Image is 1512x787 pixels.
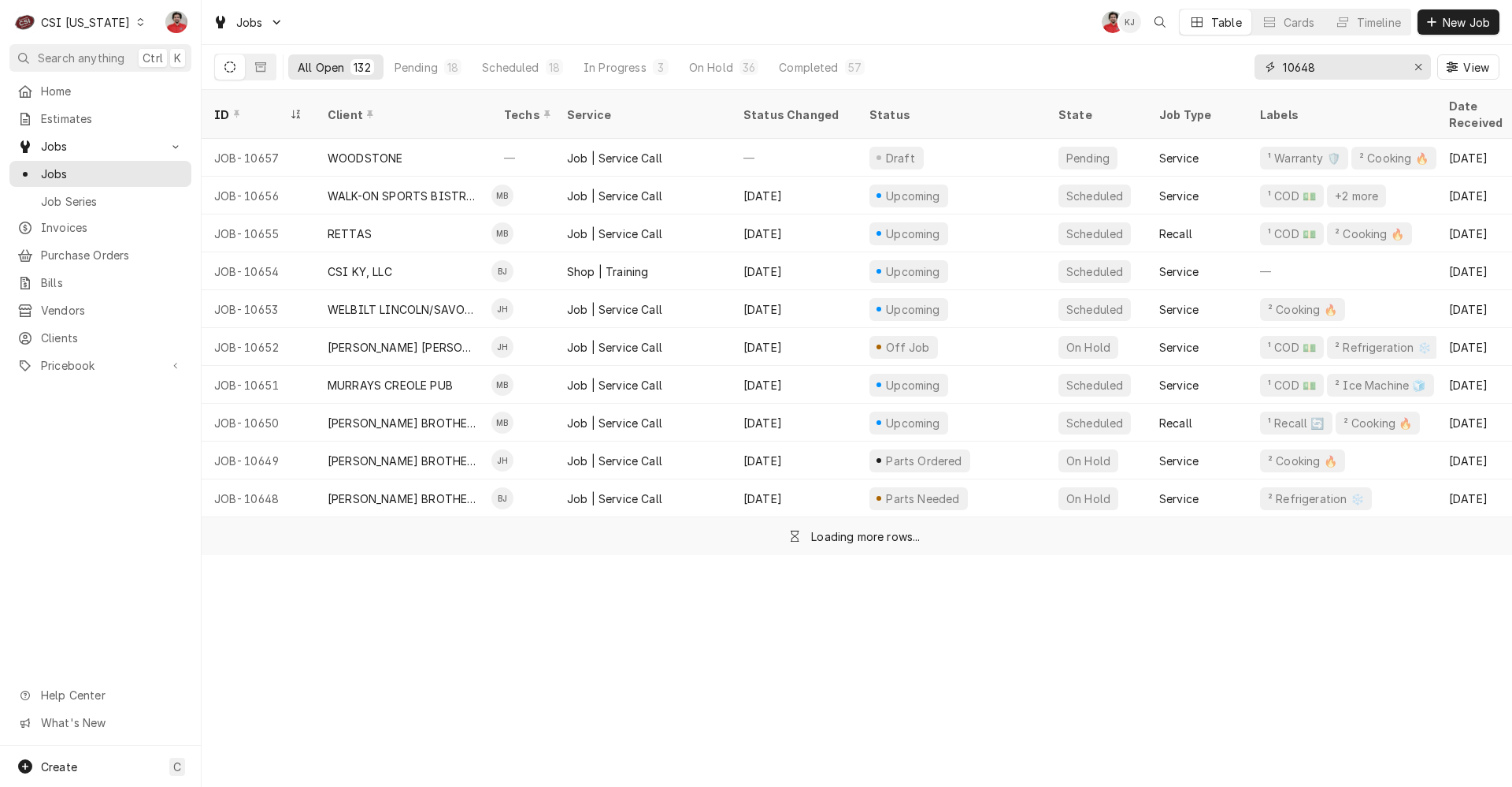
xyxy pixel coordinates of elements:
[9,161,191,187] a: Jobs
[491,222,513,244] div: Matt Brewington's Avatar
[328,263,392,280] div: CSI KY, LLC
[174,50,181,66] span: K
[41,687,182,703] span: Help Center
[491,487,513,509] div: Bryant Jolley's Avatar
[1065,263,1125,280] div: Scheduled
[447,59,458,76] div: 18
[41,14,130,31] div: CSI [US_STATE]
[567,453,662,469] div: Job | Service Call
[884,490,962,507] div: Parts Needed
[328,106,476,123] div: Client
[202,177,315,214] div: JOB-10656
[206,9,290,35] a: Go to Jobs
[1406,54,1431,80] button: Erase input
[9,242,191,268] a: Purchase Orders
[491,260,513,282] div: BJ
[743,59,755,76] div: 36
[491,139,554,177] div: —
[1211,14,1242,31] div: Table
[41,110,183,127] span: Estimates
[1266,415,1326,431] div: ¹ Recall 🔄
[9,214,191,241] a: Invoices
[202,252,315,290] div: JOB-10654
[41,760,77,774] span: Create
[848,59,862,76] div: 57
[9,297,191,323] a: Vendors
[1266,377,1317,393] div: ¹ COD 💵
[1266,301,1339,318] div: ² Cooking 🔥
[491,222,513,244] div: MB
[328,490,479,507] div: [PERSON_NAME] BROTHERS COFFEE
[41,193,183,210] span: Job Series
[1260,106,1424,123] div: Labels
[41,83,183,99] span: Home
[328,226,372,242] div: RETTAS
[491,298,513,320] div: Jeff Hartley's Avatar
[41,138,160,155] span: Jobs
[491,185,513,207] div: Matt Brewington's Avatar
[491,487,513,509] div: BJ
[567,226,662,242] div: Job | Service Call
[14,11,36,33] div: CSI Kentucky's Avatar
[1266,453,1339,469] div: ² Cooking 🔥
[1342,415,1414,431] div: ² Cooking 🔥
[731,404,857,442] div: [DATE]
[1065,226,1125,242] div: Scheduled
[1460,59,1492,76] span: View
[9,78,191,104] a: Home
[9,106,191,132] a: Estimates
[1065,377,1125,393] div: Scheduled
[1440,14,1493,31] span: New Job
[731,139,857,177] div: —
[1065,301,1125,318] div: Scheduled
[567,377,662,393] div: Job | Service Call
[884,301,943,318] div: Upcoming
[1333,339,1432,356] div: ² Refrigeration ❄️
[491,336,513,358] div: Jeff Hartley's Avatar
[328,301,479,318] div: WELBILT LINCOLN/SAVORY/MERCO
[1333,377,1427,393] div: ² Ice Machine 🧊
[1437,54,1499,80] button: View
[1065,150,1111,166] div: Pending
[1159,226,1192,242] div: Recall
[1065,188,1125,204] div: Scheduled
[1266,188,1317,204] div: ¹ COD 💵
[1266,150,1342,166] div: ¹ Warranty 🛡️
[9,188,191,214] a: Job Series
[1159,106,1235,123] div: Job Type
[1284,14,1315,31] div: Cards
[41,219,183,236] span: Invoices
[482,59,539,76] div: Scheduled
[884,150,917,166] div: Draft
[1266,226,1317,242] div: ¹ COD 💵
[9,682,191,708] a: Go to Help Center
[491,374,513,396] div: MB
[1159,188,1199,204] div: Service
[731,214,857,252] div: [DATE]
[202,404,315,442] div: JOB-10650
[328,339,479,356] div: [PERSON_NAME] [PERSON_NAME]
[491,449,513,472] div: Jeff Hartley's Avatar
[38,50,124,66] span: Search anything
[41,330,183,346] span: Clients
[1058,106,1134,123] div: State
[884,263,943,280] div: Upcoming
[1159,453,1199,469] div: Service
[202,442,315,479] div: JOB-10649
[143,50,163,66] span: Ctrl
[1065,453,1112,469] div: On Hold
[811,528,920,545] div: Loading more rows...
[328,453,479,469] div: [PERSON_NAME] BROTHERS COFFEE
[1357,14,1401,31] div: Timeline
[202,479,315,517] div: JOB-10648
[202,214,315,252] div: JOB-10655
[328,415,479,431] div: [PERSON_NAME] BROTHERS COFFEE
[1102,11,1124,33] div: NF
[1159,339,1199,356] div: Service
[41,357,160,374] span: Pricebook
[884,226,943,242] div: Upcoming
[567,415,662,431] div: Job | Service Call
[1333,226,1406,242] div: ² Cooking 🔥
[1065,339,1112,356] div: On Hold
[567,301,662,318] div: Job | Service Call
